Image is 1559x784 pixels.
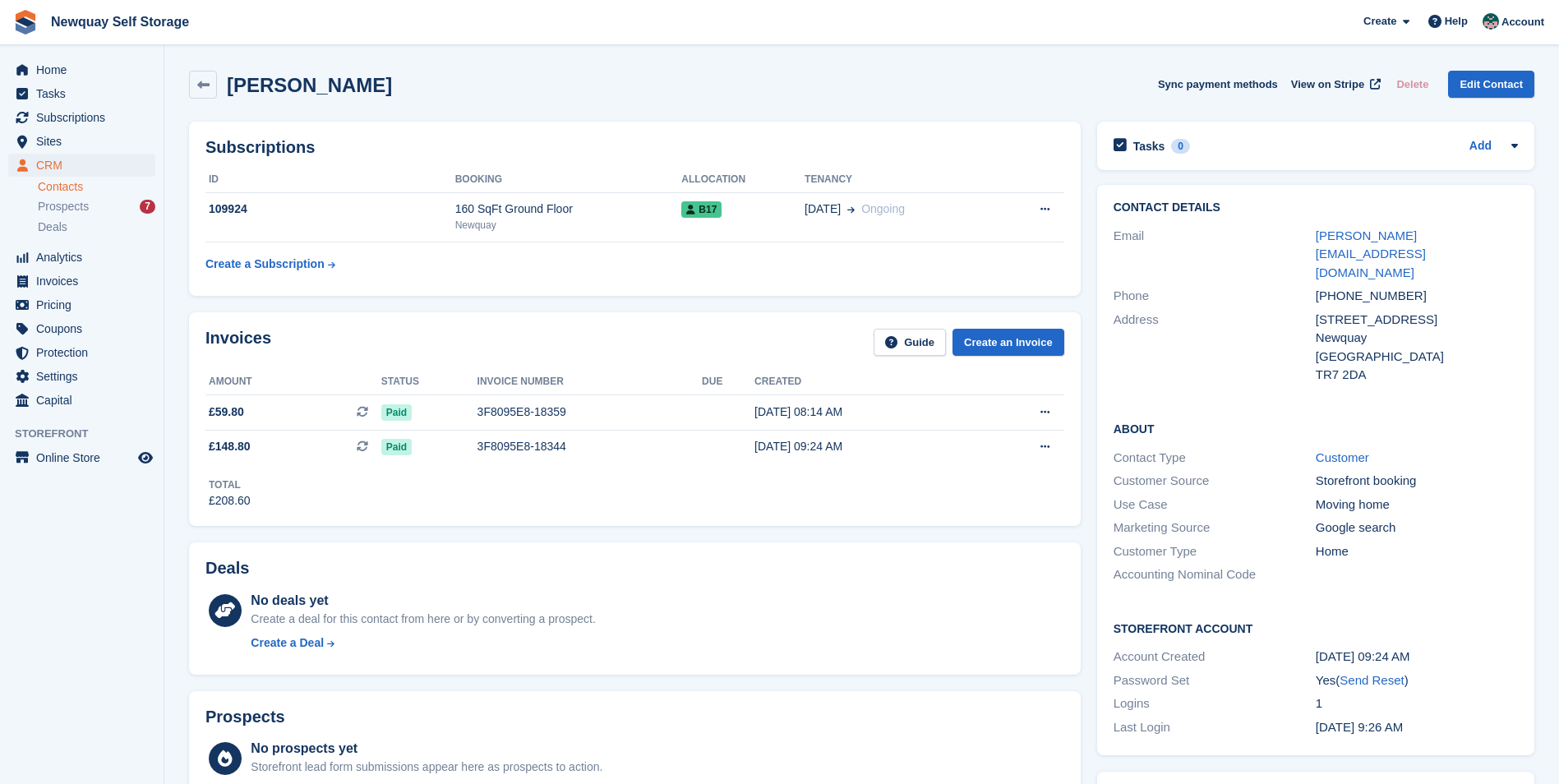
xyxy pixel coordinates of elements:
a: Customer [1316,450,1369,464]
div: [DATE] 08:14 AM [754,404,977,421]
div: Moving home [1316,496,1518,514]
a: Newquay Self Storage [44,8,196,35]
a: menu [8,341,155,364]
a: menu [8,246,155,269]
a: menu [8,270,155,293]
div: [GEOGRAPHIC_DATA] [1316,348,1518,367]
div: Email [1114,227,1316,283]
div: Yes [1316,671,1518,690]
a: menu [8,317,155,340]
span: Sites [36,130,135,153]
h2: Tasks [1133,139,1165,154]
div: Storefront lead form submissions appear here as prospects to action. [251,759,602,776]
span: Storefront [15,426,164,442]
div: [PHONE_NUMBER] [1316,287,1518,306]
div: Phone [1114,287,1316,306]
th: Allocation [681,167,805,193]
h2: Deals [205,559,249,578]
span: Pricing [36,293,135,316]
a: menu [8,106,155,129]
button: Sync payment methods [1158,71,1278,98]
a: menu [8,389,155,412]
div: Create a Subscription [205,256,325,273]
span: Analytics [36,246,135,269]
th: Invoice number [477,369,702,395]
th: Due [702,369,754,395]
img: Tina [1483,13,1499,30]
span: Subscriptions [36,106,135,129]
div: Accounting Nominal Code [1114,565,1316,584]
th: ID [205,167,455,193]
span: Tasks [36,82,135,105]
span: Ongoing [861,202,905,215]
th: Booking [455,167,682,193]
span: B17 [681,201,722,218]
div: Total [209,477,251,492]
th: Status [381,369,477,395]
div: [STREET_ADDRESS] [1316,311,1518,330]
div: £208.60 [209,492,251,510]
div: Marketing Source [1114,519,1316,537]
a: Add [1469,137,1492,156]
span: Paid [381,439,412,455]
th: Amount [205,369,381,395]
a: menu [8,82,155,105]
div: Address [1114,311,1316,385]
a: menu [8,293,155,316]
span: Invoices [36,270,135,293]
a: menu [8,154,155,177]
h2: Prospects [205,708,285,726]
span: Protection [36,341,135,364]
span: Home [36,58,135,81]
a: Create an Invoice [952,329,1064,356]
h2: About [1114,420,1518,436]
a: [PERSON_NAME][EMAIL_ADDRESS][DOMAIN_NAME] [1316,228,1426,279]
div: 0 [1171,139,1190,154]
time: 2025-09-24 08:26:07 UTC [1316,720,1403,734]
span: Account [1501,14,1544,30]
a: View on Stripe [1285,71,1384,98]
h2: Invoices [205,329,271,356]
span: Paid [381,404,412,421]
div: Account Created [1114,648,1316,666]
a: menu [8,58,155,81]
div: Newquay [455,218,682,233]
div: Newquay [1316,329,1518,348]
span: Create [1363,13,1396,30]
div: Customer Type [1114,542,1316,561]
div: 109924 [205,201,455,218]
div: Customer Source [1114,472,1316,491]
span: Help [1445,13,1468,30]
span: Online Store [36,446,135,469]
span: View on Stripe [1291,76,1364,93]
h2: Storefront Account [1114,620,1518,636]
div: Google search [1316,519,1518,537]
div: Create a Deal [251,634,324,652]
h2: Subscriptions [205,138,1064,157]
a: Deals [38,219,155,236]
div: Contact Type [1114,449,1316,468]
span: Settings [36,365,135,388]
div: Storefront booking [1316,472,1518,491]
div: Create a deal for this contact from here or by converting a prospect. [251,611,595,628]
div: [DATE] 09:24 AM [754,438,977,455]
div: 3F8095E8-18344 [477,438,702,455]
a: Preview store [136,448,155,468]
h2: Contact Details [1114,201,1518,214]
span: Capital [36,389,135,412]
span: [DATE] [805,201,841,218]
div: 7 [140,200,155,214]
span: Deals [38,219,67,235]
th: Tenancy [805,167,998,193]
div: Last Login [1114,718,1316,737]
a: menu [8,365,155,388]
div: TR7 2DA [1316,366,1518,385]
div: 3F8095E8-18359 [477,404,702,421]
a: menu [8,130,155,153]
span: ( ) [1335,673,1408,687]
a: Edit Contact [1448,71,1534,98]
div: [DATE] 09:24 AM [1316,648,1518,666]
span: £59.80 [209,404,244,421]
div: 160 SqFt Ground Floor [455,201,682,218]
div: No prospects yet [251,739,602,759]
